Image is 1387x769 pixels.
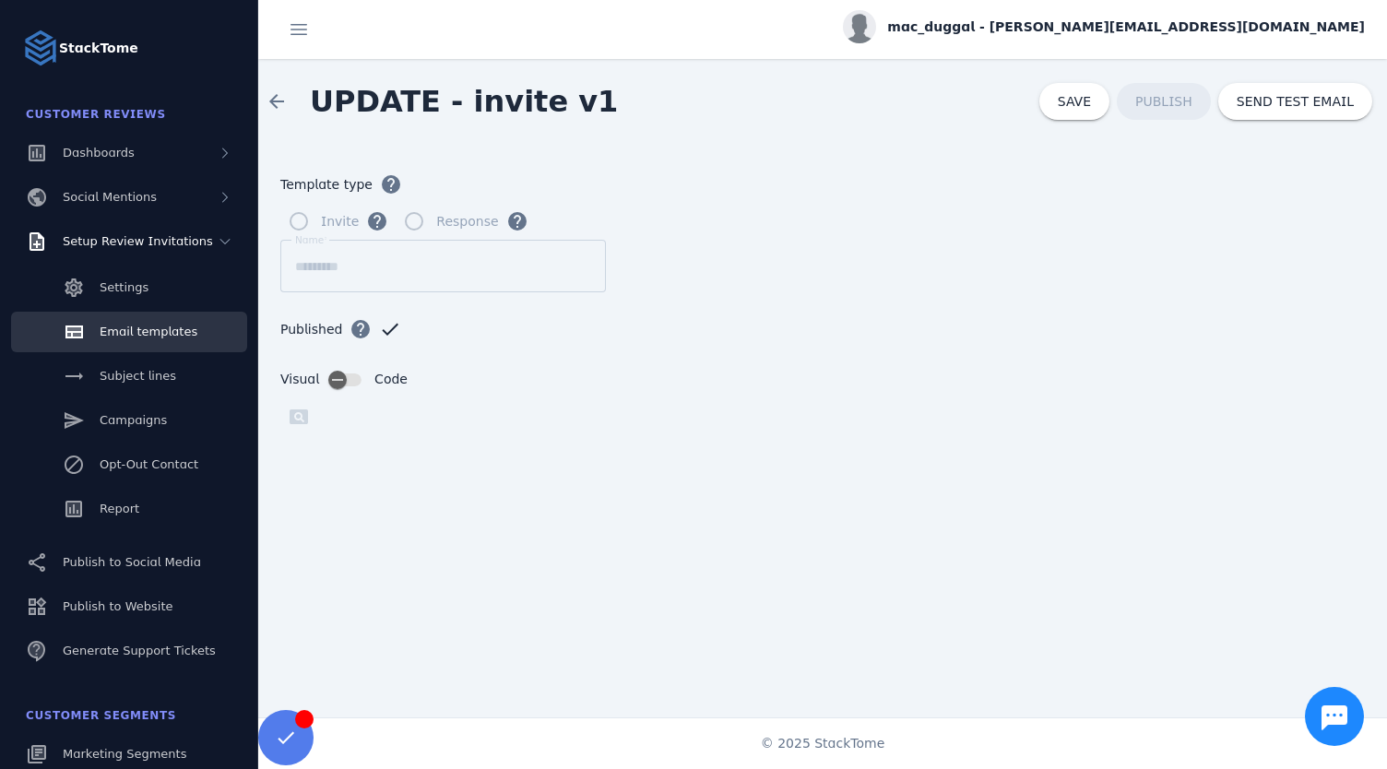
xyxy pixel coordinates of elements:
[100,457,198,471] span: Opt-Out Contact
[1237,95,1354,108] span: SEND TEST EMAIL
[63,190,157,204] span: Social Mentions
[843,10,1365,43] button: mac_duggal - [PERSON_NAME][EMAIL_ADDRESS][DOMAIN_NAME]
[100,413,167,427] span: Campaigns
[374,370,408,389] span: Code
[342,311,379,348] button: Published
[11,489,247,529] a: Report
[100,369,176,383] span: Subject lines
[1218,83,1372,120] button: SEND TEST EMAIL
[11,542,247,583] a: Publish to Social Media
[11,267,247,308] a: Settings
[295,234,324,245] mat-label: Name
[11,631,247,671] a: Generate Support Tickets
[63,555,201,569] span: Publish to Social Media
[280,320,342,339] span: Published
[280,175,373,195] span: Template type
[887,18,1365,37] span: mac_duggal - [PERSON_NAME][EMAIL_ADDRESS][DOMAIN_NAME]
[843,10,876,43] img: profile.jpg
[59,39,138,58] strong: StackTome
[22,30,59,66] img: Logo image
[1039,83,1109,120] button: SAVE
[317,210,359,232] label: Invite
[11,586,247,627] a: Publish to Website
[433,210,498,232] label: Response
[1058,94,1091,109] span: SAVE
[26,709,176,722] span: Customer Segments
[63,234,213,248] span: Setup Review Invitations
[11,312,247,352] a: Email templates
[310,84,618,119] span: UPDATE - invite v1
[100,502,139,515] span: Report
[100,325,197,338] span: Email templates
[11,400,247,441] a: Campaigns
[63,146,135,160] span: Dashboards
[100,280,148,294] span: Settings
[63,644,216,657] span: Generate Support Tickets
[379,318,401,340] mat-icon: check
[63,747,186,761] span: Marketing Segments
[11,356,247,396] a: Subject lines
[761,734,885,753] span: © 2025 StackTome
[63,599,172,613] span: Publish to Website
[280,370,319,389] span: Visual
[11,444,247,485] a: Opt-Out Contact
[26,108,166,121] span: Customer Reviews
